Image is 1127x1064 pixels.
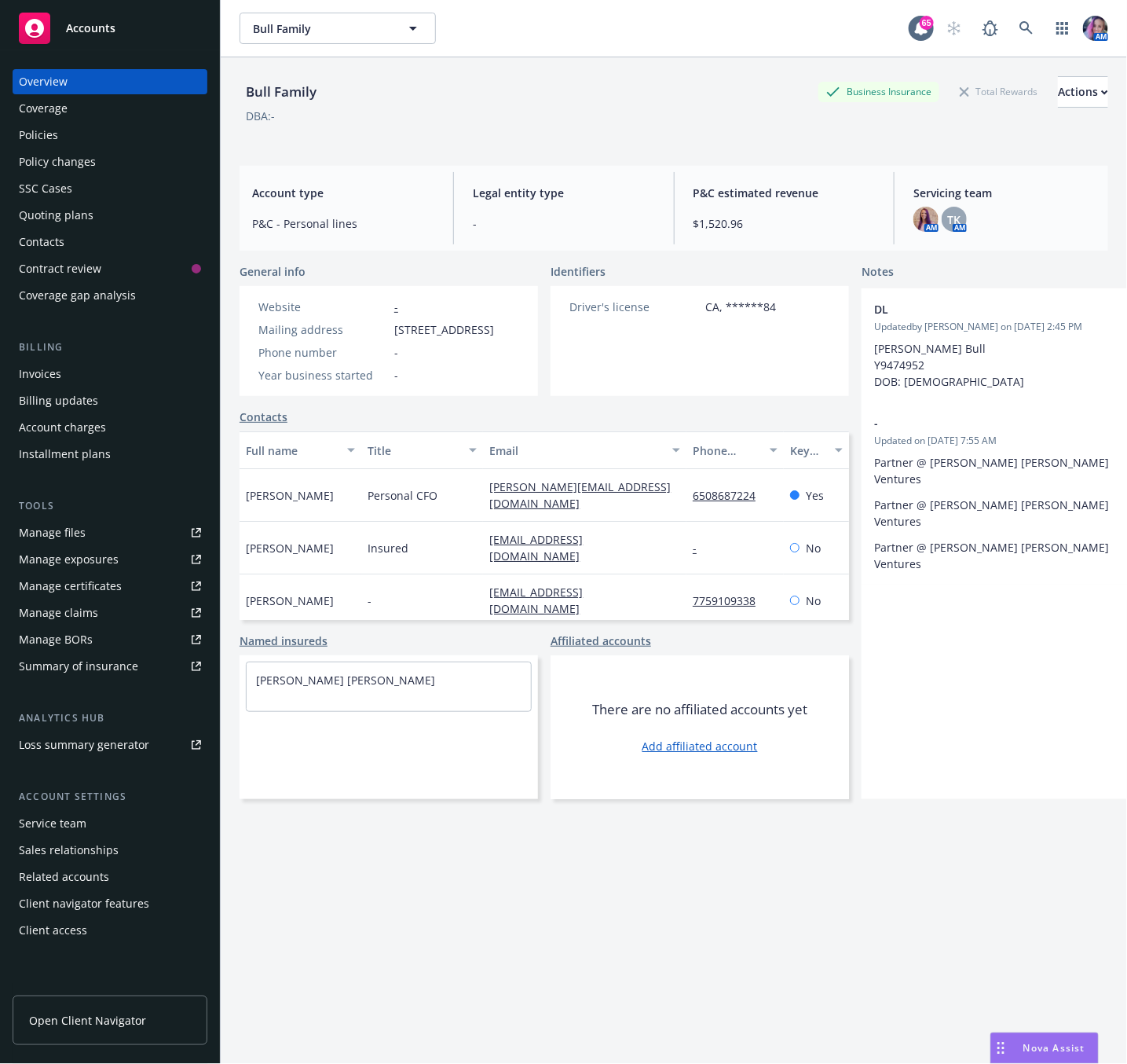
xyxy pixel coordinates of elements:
[920,16,934,30] div: 65
[246,108,275,124] div: DBA: -
[394,344,398,361] span: -
[551,263,606,280] span: Identifiers
[592,700,807,719] span: There are no affiliated accounts yet
[806,540,821,556] span: No
[990,1033,1099,1064] button: Nova Assist
[13,547,207,572] a: Manage exposures
[489,585,592,616] a: [EMAIL_ADDRESS][DOMAIN_NAME]
[19,627,93,652] div: Manage BORs
[394,299,398,314] a: -
[368,442,459,459] div: Title
[361,431,483,469] button: Title
[19,283,136,308] div: Coverage gap analysis
[240,409,287,425] a: Contacts
[394,321,494,338] span: [STREET_ADDRESS]
[13,123,207,148] a: Policies
[473,185,655,201] span: Legal entity type
[19,388,98,413] div: Billing updates
[19,96,68,121] div: Coverage
[246,593,334,609] span: [PERSON_NAME]
[13,789,207,805] div: Account settings
[19,361,61,387] div: Invoices
[1023,1041,1085,1055] span: Nova Assist
[551,633,651,649] a: Affiliated accounts
[19,123,58,148] div: Policies
[19,547,119,572] div: Manage exposures
[19,864,109,890] div: Related accounts
[13,176,207,201] a: SSC Cases
[13,600,207,626] a: Manage claims
[1047,13,1078,44] a: Switch app
[489,442,663,459] div: Email
[939,13,970,44] a: Start snowing
[394,367,398,383] span: -
[13,811,207,836] a: Service team
[19,415,106,440] div: Account charges
[913,185,1096,201] span: Servicing team
[19,229,64,255] div: Contacts
[240,633,327,649] a: Named insureds
[19,732,149,758] div: Loss summary generator
[686,431,784,469] button: Phone number
[913,207,939,232] img: photo
[29,1012,146,1029] span: Open Client Navigator
[13,891,207,916] a: Client navigator features
[693,488,768,503] a: 6508687224
[1083,16,1108,41] img: photo
[13,442,207,467] a: Installment plans
[19,520,86,545] div: Manage files
[13,388,207,413] a: Billing updates
[693,541,709,556] a: -
[258,299,388,315] div: Website
[13,732,207,758] a: Loss summary generator
[13,710,207,726] div: Analytics hub
[19,256,101,281] div: Contract review
[19,574,122,599] div: Manage certificates
[19,203,93,228] div: Quoting plans
[784,431,849,469] button: Key contact
[13,498,207,514] div: Tools
[818,82,939,101] div: Business Insurance
[13,574,207,599] a: Manage certificates
[862,263,894,282] span: Notes
[19,838,119,863] div: Sales relationships
[368,593,371,609] span: -
[19,600,98,626] div: Manage claims
[489,532,592,563] a: [EMAIL_ADDRESS][DOMAIN_NAME]
[948,211,961,228] span: TK
[240,13,436,44] button: Bull Family
[13,654,207,679] a: Summary of insurance
[19,149,96,174] div: Policy changes
[1011,13,1042,44] a: Search
[874,415,1107,431] span: -
[13,203,207,228] a: Quoting plans
[991,1033,1011,1063] div: Drag to move
[13,864,207,890] a: Related accounts
[13,838,207,863] a: Sales relationships
[693,185,876,201] span: P&C estimated revenue
[13,229,207,255] a: Contacts
[1058,76,1108,108] button: Actions
[13,627,207,652] a: Manage BORs
[13,256,207,281] a: Contract review
[368,540,408,556] span: Insured
[240,431,361,469] button: Full name
[13,339,207,355] div: Billing
[19,654,138,679] div: Summary of insurance
[642,738,758,754] a: Add affiliated account
[952,82,1045,101] div: Total Rewards
[368,487,437,504] span: Personal CFO
[19,811,86,836] div: Service team
[13,6,207,50] a: Accounts
[790,442,825,459] div: Key contact
[569,299,699,315] div: Driver's license
[19,442,111,467] div: Installment plans
[252,215,434,232] span: P&C - Personal lines
[473,215,655,232] span: -
[66,22,115,35] span: Accounts
[240,263,306,280] span: General info
[693,593,768,608] a: 7759109338
[693,215,876,232] span: $1,520.96
[13,69,207,94] a: Overview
